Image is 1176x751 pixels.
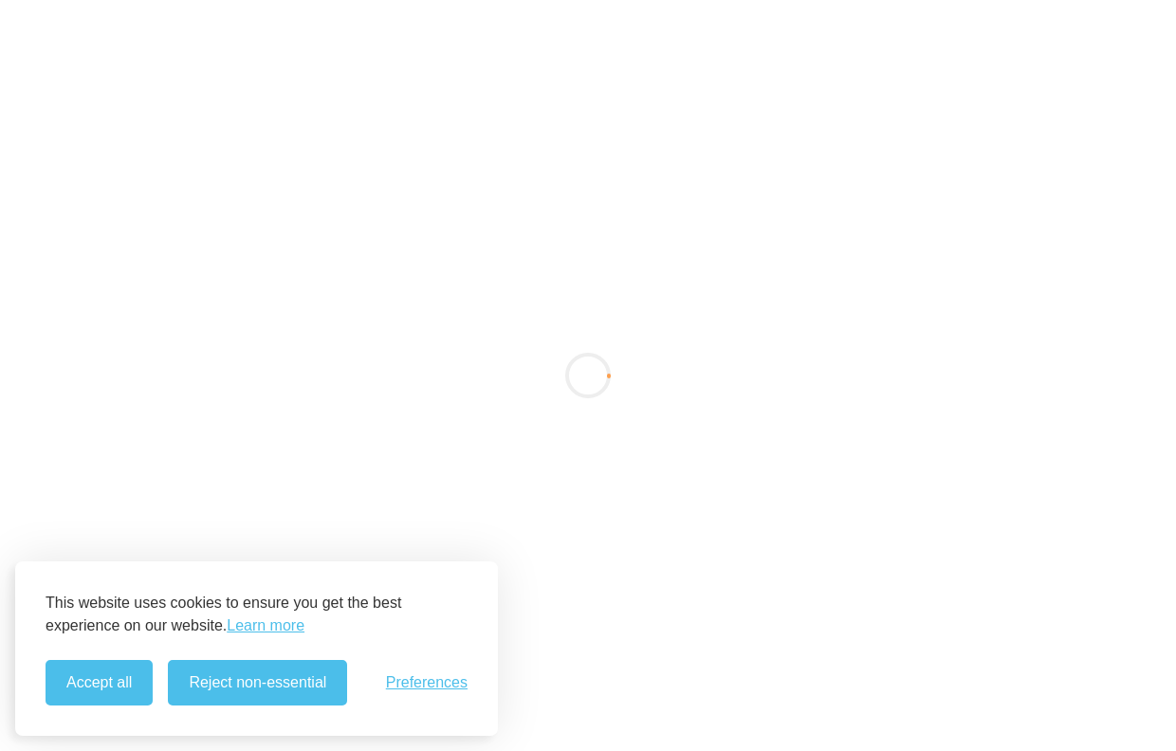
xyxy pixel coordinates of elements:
p: This website uses cookies to ensure you get the best experience on our website. [46,592,468,637]
button: Reject non-essential [168,660,347,705]
span: Preferences [386,674,468,691]
a: Learn more [227,614,304,637]
button: Accept all cookies [46,660,153,705]
button: Toggle preferences [386,674,468,691]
